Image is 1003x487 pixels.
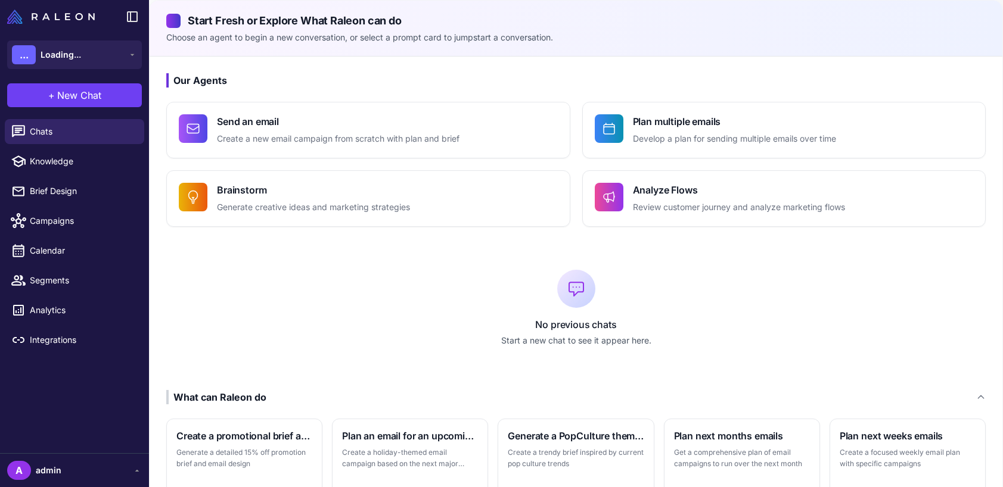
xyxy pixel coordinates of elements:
p: Develop a plan for sending multiple emails over time [633,132,836,146]
span: Campaigns [30,214,135,227]
a: Calendar [5,238,144,263]
button: +New Chat [7,83,142,107]
h3: Create a promotional brief and email [176,429,312,443]
p: No previous chats [166,317,986,332]
div: ... [12,45,36,64]
button: BrainstormGenerate creative ideas and marketing strategies [166,170,570,227]
h3: Our Agents [166,73,986,88]
span: Loading... [41,48,81,61]
span: Calendar [30,244,135,257]
p: Create a holiday-themed email campaign based on the next major holiday [342,447,478,470]
span: admin [36,464,61,477]
div: What can Raleon do [166,390,266,404]
a: Campaigns [5,208,144,233]
p: Generate creative ideas and marketing strategies [217,201,410,214]
h3: Generate a PopCulture themed brief [508,429,644,443]
p: Create a trendy brief inspired by current pop culture trends [508,447,644,470]
h4: Analyze Flows [633,183,845,197]
a: Knowledge [5,149,144,174]
p: Create a new email campaign from scratch with plan and brief [217,132,459,146]
h4: Send an email [217,114,459,129]
p: Create a focused weekly email plan with specific campaigns [840,447,976,470]
button: ...Loading... [7,40,142,69]
p: Start a new chat to see it appear here. [166,334,986,347]
span: Analytics [30,304,135,317]
p: Generate a detailed 15% off promotion brief and email design [176,447,312,470]
button: Send an emailCreate a new email campaign from scratch with plan and brief [166,102,570,158]
img: Raleon Logo [7,10,95,24]
span: Brief Design [30,185,135,198]
h4: Plan multiple emails [633,114,836,129]
a: Segments [5,268,144,293]
h4: Brainstorm [217,183,410,197]
span: New Chat [57,88,101,102]
p: Get a comprehensive plan of email campaigns to run over the next month [674,447,810,470]
h3: Plan next weeks emails [840,429,976,443]
a: Integrations [5,327,144,352]
span: Integrations [30,333,135,346]
span: Knowledge [30,155,135,168]
div: A [7,461,31,480]
h2: Start Fresh or Explore What Raleon can do [166,13,986,29]
a: Chats [5,119,144,144]
span: Chats [30,125,135,138]
button: Analyze FlowsReview customer journey and analyze marketing flows [582,170,986,227]
span: + [48,88,55,102]
a: Analytics [5,298,144,323]
p: Choose an agent to begin a new conversation, or select a prompt card to jumpstart a conversation. [166,31,986,44]
button: Plan multiple emailsDevelop a plan for sending multiple emails over time [582,102,986,158]
a: Raleon Logo [7,10,100,24]
h3: Plan next months emails [674,429,810,443]
h3: Plan an email for an upcoming holiday [342,429,478,443]
a: Brief Design [5,179,144,204]
p: Review customer journey and analyze marketing flows [633,201,845,214]
span: Segments [30,274,135,287]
